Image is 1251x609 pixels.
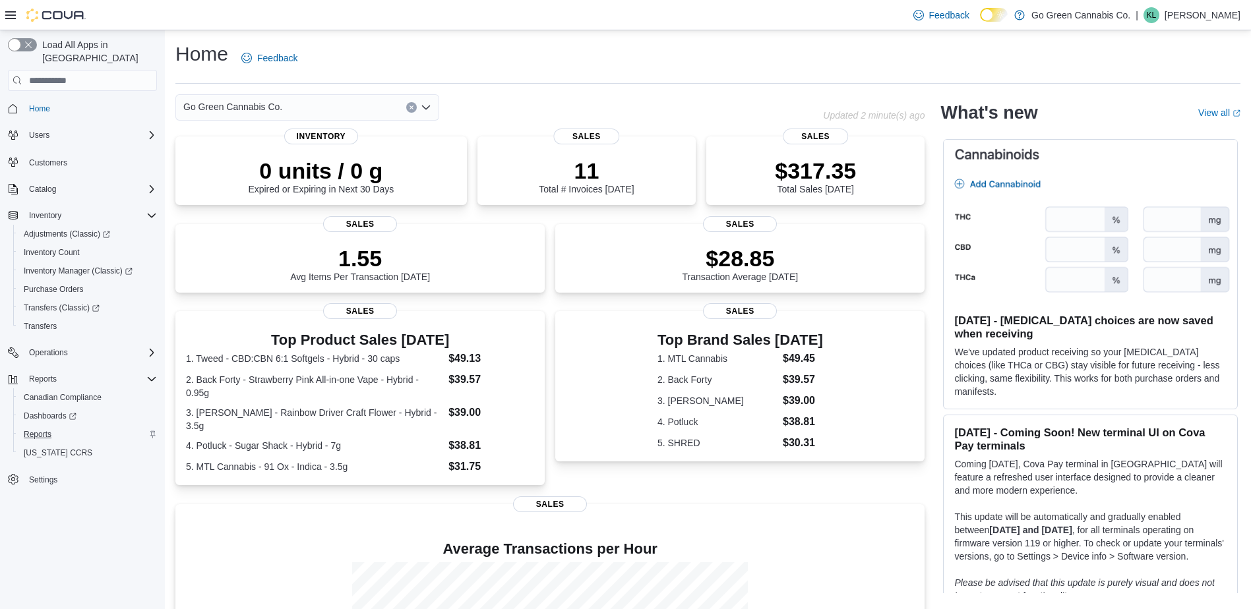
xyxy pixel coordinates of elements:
dt: 5. SHRED [657,436,778,449]
span: Transfers [18,318,157,334]
span: Sales [703,303,777,319]
span: Settings [24,471,157,488]
span: Users [29,130,49,140]
h1: Home [175,41,228,67]
div: Kelly Lane [1144,7,1159,23]
button: Users [24,127,55,143]
a: Dashboards [18,408,82,424]
span: Purchase Orders [24,284,84,295]
a: Transfers (Classic) [18,300,105,316]
button: Catalog [3,180,162,198]
div: Total Sales [DATE] [775,158,856,194]
dt: 4. Potluck - Sugar Shack - Hybrid - 7g [186,439,443,452]
dt: 2. Back Forty [657,373,778,386]
h3: [DATE] - [MEDICAL_DATA] choices are now saved when receiving [954,314,1227,340]
button: Catalog [24,181,61,197]
span: Adjustments (Classic) [18,226,157,242]
span: Catalog [24,181,157,197]
button: Home [3,99,162,118]
span: Reports [24,371,157,387]
dd: $49.13 [448,351,534,366]
dt: 5. MTL Cannabis - 91 Ox - Indica - 3.5g [186,460,443,473]
span: Dashboards [18,408,157,424]
a: Feedback [908,2,975,28]
dd: $49.45 [783,351,823,366]
span: [US_STATE] CCRS [24,448,92,458]
dt: 2. Back Forty - Strawberry Pink All-in-one Vape - Hybrid - 0.95g [186,373,443,399]
div: Avg Items Per Transaction [DATE] [290,245,430,282]
span: Users [24,127,157,143]
dd: $39.57 [448,372,534,388]
span: Inventory Manager (Classic) [18,263,157,279]
input: Dark Mode [980,8,1008,22]
svg: External link [1233,109,1240,117]
a: Adjustments (Classic) [13,225,162,243]
button: Transfers [13,317,162,335]
a: Inventory Manager (Classic) [18,263,138,279]
span: Transfers [24,321,57,332]
p: 1.55 [290,245,430,272]
dt: 1. Tweed - CBD:CBN 6:1 Softgels - Hybrid - 30 caps [186,352,443,365]
span: Transfers (Classic) [18,300,157,316]
dd: $38.81 [783,414,823,430]
a: [US_STATE] CCRS [18,445,98,461]
a: Adjustments (Classic) [18,226,115,242]
button: Purchase Orders [13,280,162,299]
span: Operations [29,347,68,358]
span: KL [1147,7,1157,23]
dt: 3. [PERSON_NAME] - Rainbow Driver Craft Flower - Hybrid - 3.5g [186,406,443,432]
span: Inventory [284,129,358,144]
span: Customers [24,154,157,170]
button: Inventory [3,206,162,225]
span: Sales [554,129,619,144]
button: Reports [3,370,162,388]
a: Inventory Manager (Classic) [13,262,162,280]
span: Inventory Manager (Classic) [24,266,133,276]
h3: Top Brand Sales [DATE] [657,332,823,348]
nav: Complex example [8,94,157,523]
span: Sales [703,216,777,232]
button: Clear input [406,102,417,113]
span: Feedback [257,51,297,65]
p: Coming [DATE], Cova Pay terminal in [GEOGRAPHIC_DATA] will feature a refreshed user interface des... [954,457,1227,497]
dd: $39.00 [448,405,534,420]
button: Users [3,126,162,144]
p: Updated 2 minute(s) ago [823,110,925,121]
p: This update will be automatically and gradually enabled between , for all terminals operating on ... [954,510,1227,563]
a: Transfers [18,318,62,334]
span: Sales [783,129,848,144]
button: Reports [13,425,162,444]
a: Inventory Count [18,245,85,260]
span: Reports [18,426,157,442]
strong: [DATE] and [DATE] [989,525,1072,535]
dt: 3. [PERSON_NAME] [657,394,778,407]
dt: 4. Potluck [657,415,778,428]
div: Transaction Average [DATE] [683,245,799,282]
button: [US_STATE] CCRS [13,444,162,462]
a: Transfers (Classic) [13,299,162,317]
dd: $39.57 [783,372,823,388]
span: Sales [513,496,587,512]
span: Feedback [929,9,969,22]
button: Inventory [24,208,67,223]
span: Inventory [24,208,157,223]
button: Reports [24,371,62,387]
a: Home [24,101,55,117]
span: Washington CCRS [18,445,157,461]
span: Inventory Count [18,245,157,260]
span: Transfers (Classic) [24,303,100,313]
span: Inventory [29,210,61,221]
span: Home [29,103,50,114]
p: We've updated product receiving so your [MEDICAL_DATA] choices (like THCa or CBG) stay visible fo... [954,345,1227,398]
span: Adjustments (Classic) [24,229,110,239]
h3: Top Product Sales [DATE] [186,332,534,348]
p: $28.85 [683,245,799,272]
span: Reports [24,429,51,440]
span: Operations [24,345,157,361]
a: Purchase Orders [18,281,89,297]
img: Cova [26,9,86,22]
a: View allExternal link [1198,107,1240,118]
span: Canadian Compliance [24,392,102,403]
p: Go Green Cannabis Co. [1031,7,1130,23]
